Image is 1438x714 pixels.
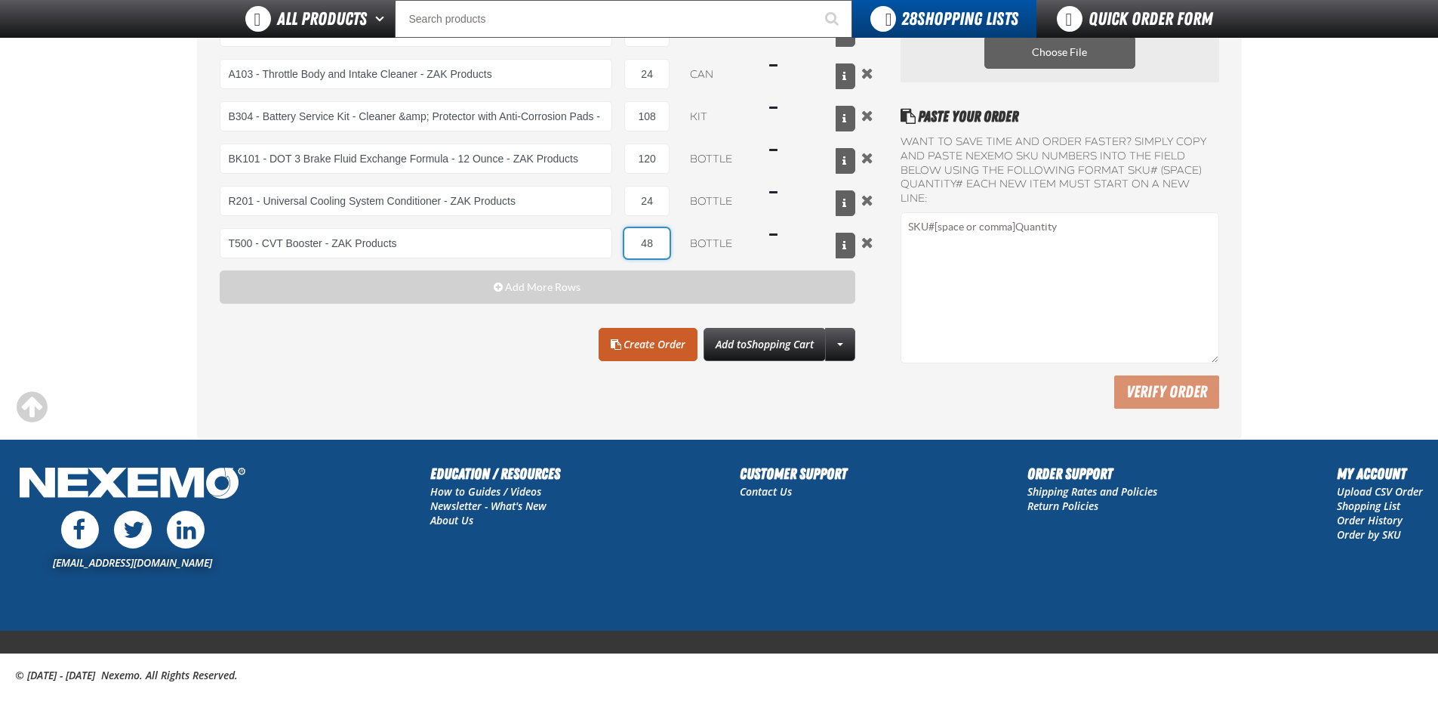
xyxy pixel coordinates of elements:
[858,234,876,251] button: Remove the current row
[430,499,547,513] a: Newsletter - What's New
[220,101,613,131] input: Product
[682,59,757,89] select: Unit
[682,144,757,174] select: Unit
[15,462,250,507] img: Nexemo Logo
[430,513,473,527] a: About Us
[682,228,757,258] select: Unit
[599,328,697,361] a: Create Order
[740,484,792,499] a: Contact Us
[1337,499,1400,513] a: Shopping List
[836,233,855,258] button: View All Prices
[704,328,826,361] button: Add toShopping Cart
[220,186,613,216] input: Product
[682,186,757,216] select: Unit
[858,107,876,124] button: Remove the current row
[901,105,1218,128] h2: Paste Your Order
[220,59,613,89] input: Product
[1337,513,1403,527] a: Order History
[624,144,670,174] input: Product Quantity
[740,462,847,485] h2: Customer Support
[1027,462,1157,485] h2: Order Support
[624,59,670,89] input: Product Quantity
[858,192,876,209] button: Remove the current row
[901,8,917,29] strong: 28
[716,337,814,351] span: Add to
[747,337,814,351] span: Shopping Cart
[836,63,855,89] button: View All Prices
[836,106,855,131] button: View All Prices
[682,101,757,131] select: Unit
[1337,462,1423,485] h2: My Account
[836,190,855,216] button: View All Prices
[1337,484,1423,499] a: Upload CSV Order
[1337,527,1401,542] a: Order by SKU
[430,484,541,499] a: How to Guides / Videos
[15,391,48,424] div: Scroll to the top
[277,5,367,32] span: All Products
[505,281,580,293] span: Add More Rows
[220,228,613,258] input: Product
[430,462,560,485] h2: Education / Resources
[825,328,855,361] a: More Actions
[1027,499,1098,513] a: Return Policies
[220,270,856,304] button: Add More Rows
[624,101,670,131] input: Product Quantity
[53,555,212,570] a: [EMAIL_ADDRESS][DOMAIN_NAME]
[858,150,876,166] button: Remove the current row
[901,8,1018,29] span: Shopping Lists
[984,36,1135,69] label: Choose CSV, XLSX or ODS file to import multiple products. Opens a popup
[624,186,670,216] input: Product Quantity
[220,144,613,174] input: Product
[1027,484,1157,499] a: Shipping Rates and Policies
[624,228,670,258] input: Product Quantity
[836,148,855,174] button: View All Prices
[858,65,876,82] button: Remove the current row
[901,135,1218,206] label: Want to save time and order faster? Simply copy and paste NEXEMO SKU numbers into the field below...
